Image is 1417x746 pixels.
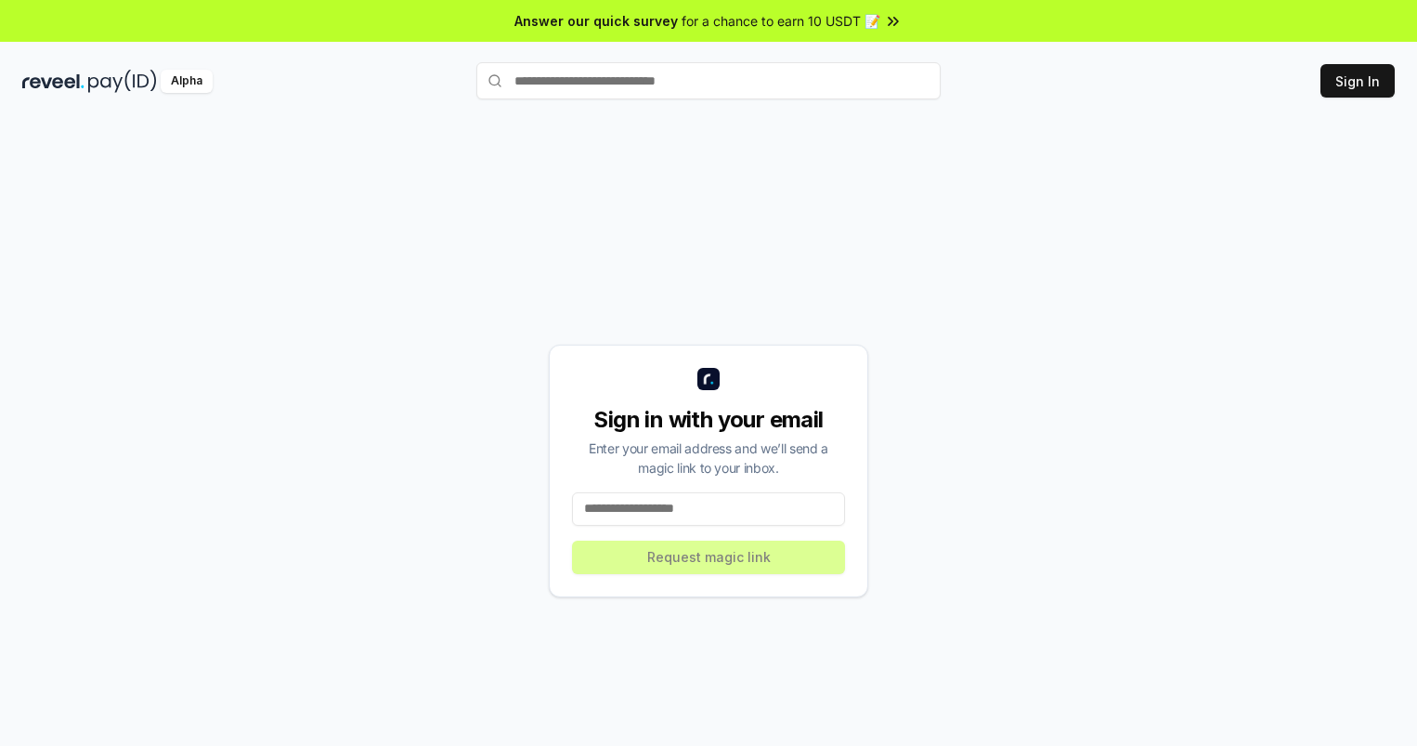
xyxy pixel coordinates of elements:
span: Answer our quick survey [514,11,678,31]
div: Sign in with your email [572,405,845,435]
div: Alpha [161,70,213,93]
button: Sign In [1320,64,1395,98]
img: logo_small [697,368,720,390]
span: for a chance to earn 10 USDT 📝 [682,11,880,31]
img: pay_id [88,70,157,93]
div: Enter your email address and we’ll send a magic link to your inbox. [572,438,845,478]
img: reveel_dark [22,70,84,93]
